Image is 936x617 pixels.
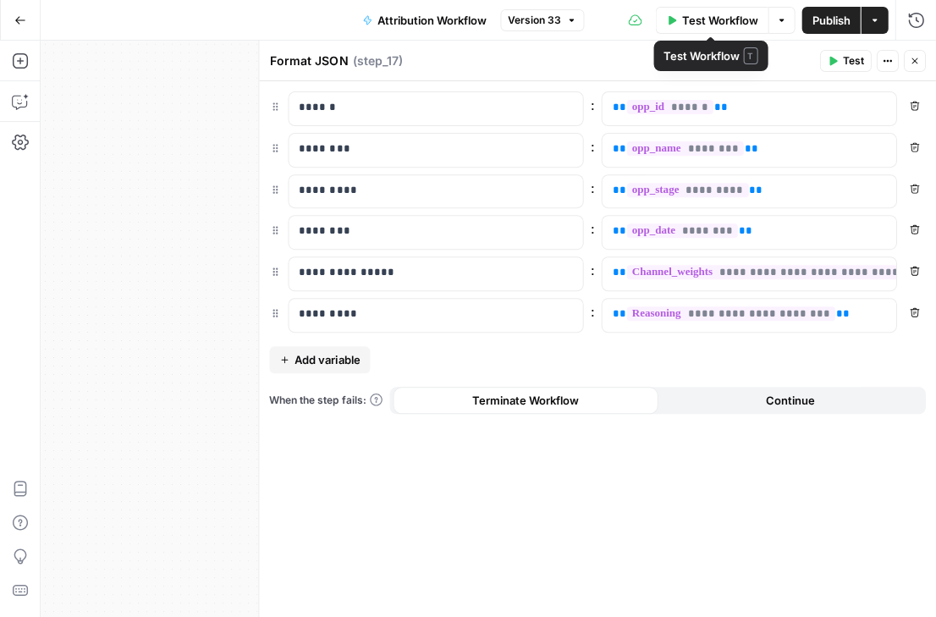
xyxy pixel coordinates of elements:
[269,393,383,408] a: When the step fails:
[500,9,584,31] button: Version 33
[801,7,860,34] button: Publish
[681,12,757,29] span: Test Workflow
[269,346,370,373] button: Add variable
[590,178,594,198] span: :
[819,50,871,72] button: Test
[590,136,594,157] span: :
[352,7,497,34] button: Attribution Workflow
[471,392,578,409] span: Terminate Workflow
[377,12,487,29] span: Attribution Workflow
[295,351,360,368] span: Add variable
[590,301,594,322] span: :
[658,387,922,414] button: Continue
[590,260,594,280] span: :
[352,52,402,69] span: ( step_17 )
[590,218,594,239] span: :
[590,95,594,115] span: :
[508,13,561,28] span: Version 33
[655,7,768,34] button: Test Workflow
[270,52,348,69] textarea: Format JSON
[812,12,850,29] span: Publish
[842,53,863,69] span: Test
[765,392,814,409] span: Continue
